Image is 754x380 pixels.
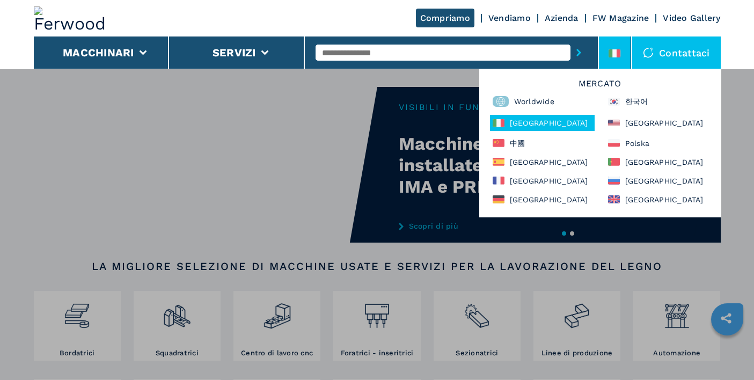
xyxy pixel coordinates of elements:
[605,155,710,169] div: [GEOGRAPHIC_DATA]
[490,155,595,169] div: [GEOGRAPHIC_DATA]
[490,193,595,206] div: [GEOGRAPHIC_DATA]
[632,36,721,69] div: Contattaci
[213,46,256,59] button: Servizi
[605,115,710,131] div: [GEOGRAPHIC_DATA]
[545,13,579,23] a: Azienda
[416,9,474,27] a: Compriamo
[605,193,710,206] div: [GEOGRAPHIC_DATA]
[490,115,595,131] div: [GEOGRAPHIC_DATA]
[485,79,715,93] h6: Mercato
[490,174,595,187] div: [GEOGRAPHIC_DATA]
[605,174,710,187] div: [GEOGRAPHIC_DATA]
[63,46,134,59] button: Macchinari
[605,93,710,109] div: 한국어
[490,136,595,150] div: 中國
[570,40,587,65] button: submit-button
[605,136,710,150] div: Polska
[488,13,531,23] a: Vendiamo
[643,47,654,58] img: Contattaci
[490,93,595,109] div: Worldwide
[592,13,649,23] a: FW Magazine
[663,13,720,23] a: Video Gallery
[34,6,111,30] img: Ferwood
